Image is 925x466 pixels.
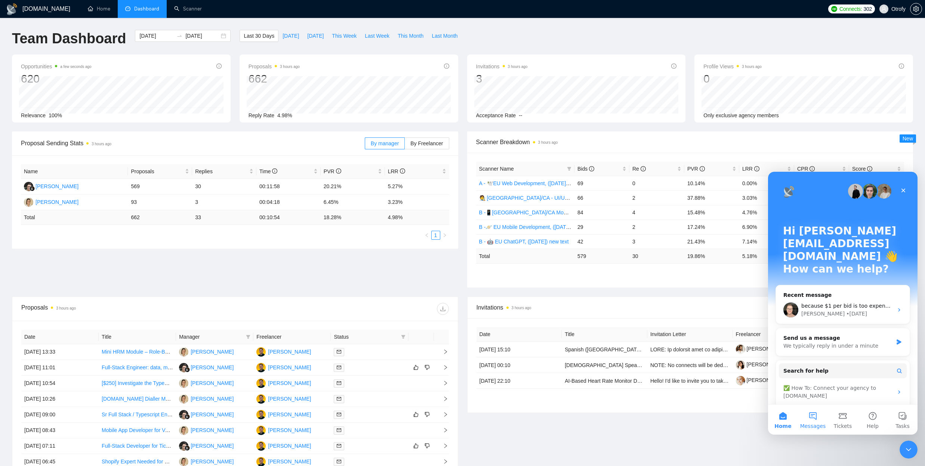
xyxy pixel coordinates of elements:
span: Home [6,252,23,257]
a: B - 🤖 EU ChatGPT, ([DATE]) new text [479,239,569,245]
div: [PERSON_NAME] [191,348,234,356]
div: [PERSON_NAME] [268,348,311,356]
th: Freelancer [733,327,818,342]
span: New [903,136,913,142]
time: 3 hours ago [742,65,762,69]
img: logo [15,14,27,26]
span: user [881,6,887,12]
span: CPR [797,166,815,172]
th: Title [562,327,647,342]
button: This Month [394,30,428,42]
button: like [411,363,420,372]
span: Time [259,168,277,174]
span: 100% [49,112,62,118]
img: SO [256,363,266,372]
span: left [425,233,429,237]
span: mail [337,349,341,354]
th: Invitation Letter [647,327,733,342]
td: 84 [574,205,629,220]
span: mail [337,412,341,417]
span: Scanner Breakdown [476,137,904,147]
div: [PERSON_NAME] [191,457,234,466]
button: download [437,303,449,315]
span: filter [400,331,407,342]
span: Invitations [476,62,528,71]
span: Relevance [21,112,46,118]
img: DF [24,182,33,191]
span: LRR [388,168,405,174]
a: AI-Based Heart Rate Monitor Development [565,378,664,384]
span: filter [567,167,571,171]
span: [DATE] [283,32,299,40]
span: info-circle [400,168,405,174]
span: Bids [577,166,594,172]
td: 00:04:18 [256,195,321,210]
time: 3 hours ago [56,306,76,310]
a: SO[PERSON_NAME] [256,458,311,464]
p: Hi [PERSON_NAME][EMAIL_ADDRESS][DOMAIN_NAME] 👋 [15,53,135,91]
span: like [413,364,419,370]
span: info-circle [336,168,341,174]
img: SO [256,410,266,419]
td: 0 [629,176,684,190]
img: c1IfbBcwZMfkJNzVJ8hgh9hCBNYqlAZKS9vvfOLifG18usS2dkAEwMZE80hho6tw_8 [736,360,745,370]
span: PVR [687,166,705,172]
div: • [DATE] [78,138,99,146]
a: MP[PERSON_NAME] [179,427,234,433]
a: 1 [432,231,440,239]
button: Last Month [428,30,462,42]
td: 30 [629,249,684,263]
img: MP [179,394,188,404]
span: 302 [863,5,872,13]
a: Mini HRM Module – Role-Based Access with Approval Workflow in [GEOGRAPHIC_DATA] [102,349,311,355]
td: 3 [192,195,256,210]
div: 662 [249,72,300,86]
td: Mini HRM Module – Role-Based Access with Approval Workflow in Laravel [99,344,176,360]
div: ✅ How To: Connect your agency to [DOMAIN_NAME] [11,209,139,231]
td: 6.90% [739,220,794,234]
a: SO[PERSON_NAME] [256,380,311,386]
a: setting [910,6,922,12]
th: Manager [176,330,253,344]
div: [PERSON_NAME] [191,395,234,403]
span: Invitations [477,303,904,312]
img: gigradar-bm.png [185,367,190,372]
td: [DATE] 15:10 [477,342,562,357]
span: info-circle [444,63,449,69]
img: MP [179,379,188,388]
td: 17.24% [684,220,739,234]
a: Full-Stack Developer for Ticketing Webapp [102,443,201,449]
span: like [413,411,419,417]
td: AI-Based Heart Rate Monitor Development [562,373,647,389]
td: 29 [574,220,629,234]
time: a few seconds ago [60,65,91,69]
span: Proposals [131,167,184,175]
img: c1e2ea9QHoXbu-aqdo4Ze5dTN1jAsh_6OLGtw1Z0a5RpvQG6hzlr33Xfl4Z1jcBxp8 [736,376,745,385]
span: Tickets [66,252,84,257]
div: [PERSON_NAME] [268,426,311,434]
button: dislike [423,441,432,450]
span: This Week [332,32,357,40]
td: [DATE] 00:10 [477,357,562,373]
td: 2 [629,190,684,205]
a: DF[PERSON_NAME] [179,364,234,370]
a: MP[PERSON_NAME] [179,458,234,464]
span: like [413,443,419,449]
td: 5.27% [385,179,449,195]
span: 4.98% [277,112,292,118]
td: 19.86 % [684,249,739,263]
div: [PERSON_NAME] [191,426,234,434]
th: Freelancer [253,330,331,344]
span: By manager [371,140,399,146]
div: [PERSON_NAME] [191,363,234,372]
span: Proposal Sending Stats [21,139,365,148]
span: Proposals [249,62,300,71]
time: 3 hours ago [538,140,558,145]
span: right [443,233,447,237]
span: right [437,349,448,354]
th: Date [21,330,99,344]
img: gigradar-bm.png [30,186,35,191]
a: MP[PERSON_NAME] [179,348,234,354]
button: [DATE] [303,30,328,42]
a: Spanish ([GEOGRAPHIC_DATA]) Voice Actors Needed for Fictional Character Recording [565,347,771,352]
